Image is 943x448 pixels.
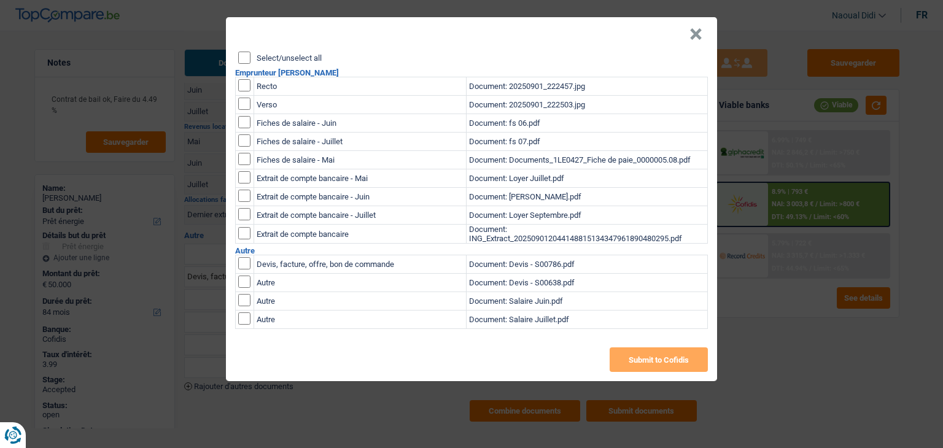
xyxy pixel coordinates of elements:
[257,54,322,62] label: Select/unselect all
[467,96,708,114] td: Document: 20250901_222503.jpg
[467,169,708,188] td: Document: Loyer Juillet.pdf
[254,225,467,244] td: Extrait de compte bancaire
[254,151,467,169] td: Fiches de salaire - Mai
[467,274,708,292] td: Document: Devis - S00638.pdf
[235,247,708,255] h2: Autre
[467,311,708,329] td: Document: Salaire Juillet.pdf
[254,133,467,151] td: Fiches de salaire - Juillet
[254,255,467,274] td: Devis, facture, offre, bon de commande
[254,188,467,206] td: Extrait de compte bancaire - Juin
[467,206,708,225] td: Document: Loyer Septembre.pdf
[254,206,467,225] td: Extrait de compte bancaire - Juillet
[254,292,467,311] td: Autre
[467,225,708,244] td: Document: ING_Extract_202509012044148815134347961890480295.pdf
[689,28,702,41] button: Close
[467,188,708,206] td: Document: [PERSON_NAME].pdf
[467,77,708,96] td: Document: 20250901_222457.jpg
[610,347,708,372] button: Submit to Cofidis
[467,133,708,151] td: Document: fs 07.pdf
[254,77,467,96] td: Recto
[467,151,708,169] td: Document: Documents_1LE0427_Fiche de paie_0000005.08.pdf
[254,311,467,329] td: Autre
[254,169,467,188] td: Extrait de compte bancaire - Mai
[235,69,708,77] h2: Emprunteur [PERSON_NAME]
[467,114,708,133] td: Document: fs 06.pdf
[467,255,708,274] td: Document: Devis - S00786.pdf
[467,292,708,311] td: Document: Salaire Juin.pdf
[254,114,467,133] td: Fiches de salaire - Juin
[254,274,467,292] td: Autre
[254,96,467,114] td: Verso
